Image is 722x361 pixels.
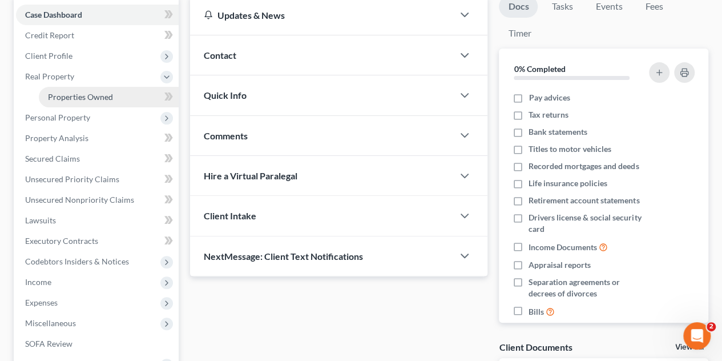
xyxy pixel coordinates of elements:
span: Drivers license & social security card [529,212,646,235]
span: Expenses [25,298,58,307]
span: Separation agreements or decrees of divorces [529,276,646,299]
span: Recorded mortgages and deeds [529,161,639,172]
a: Case Dashboard [16,5,179,25]
span: Secured Claims [25,154,80,163]
span: Client Intake [204,210,256,221]
span: Appraisal reports [529,259,591,271]
span: Bank statements [529,126,587,138]
span: Income Documents [529,242,597,253]
a: Timer [499,22,540,45]
a: Unsecured Nonpriority Claims [16,190,179,210]
span: Comments [204,130,248,141]
iframe: Intercom live chat [683,322,711,350]
span: Retirement account statements [529,195,639,206]
span: NextMessage: Client Text Notifications [204,251,363,262]
div: Client Documents [499,341,572,353]
a: Unsecured Priority Claims [16,169,179,190]
span: Lawsuits [25,215,56,225]
span: Miscellaneous [25,318,76,328]
span: Credit Report [25,30,74,40]
a: Properties Owned [39,87,179,107]
span: Life insurance policies [529,178,607,189]
a: Credit Report [16,25,179,46]
div: Updates & News [204,9,439,21]
span: Properties Owned [48,92,113,102]
span: Codebtors Insiders & Notices [25,256,129,266]
span: Bills [529,306,544,318]
a: SOFA Review [16,334,179,354]
span: Executory Contracts [25,236,98,246]
strong: 0% Completed [514,64,565,74]
a: Secured Claims [16,149,179,169]
span: 2 [707,322,716,331]
span: SOFA Review [25,339,72,348]
span: Pay advices [529,92,570,103]
a: Property Analysis [16,128,179,149]
span: Tax returns [529,109,568,121]
span: Property Analysis [25,133,88,143]
span: Case Dashboard [25,10,82,19]
a: View All [675,343,704,351]
span: Hire a Virtual Paralegal [204,170,297,181]
a: Lawsuits [16,210,179,231]
span: Quick Info [204,90,247,101]
span: Titles to motor vehicles [529,143,611,155]
span: Personal Property [25,113,90,122]
span: Client Profile [25,51,72,61]
span: Contact [204,50,236,61]
span: Unsecured Priority Claims [25,174,119,184]
span: Income [25,277,51,287]
span: Unsecured Nonpriority Claims [25,195,134,204]
a: Executory Contracts [16,231,179,251]
span: Real Property [25,71,74,81]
